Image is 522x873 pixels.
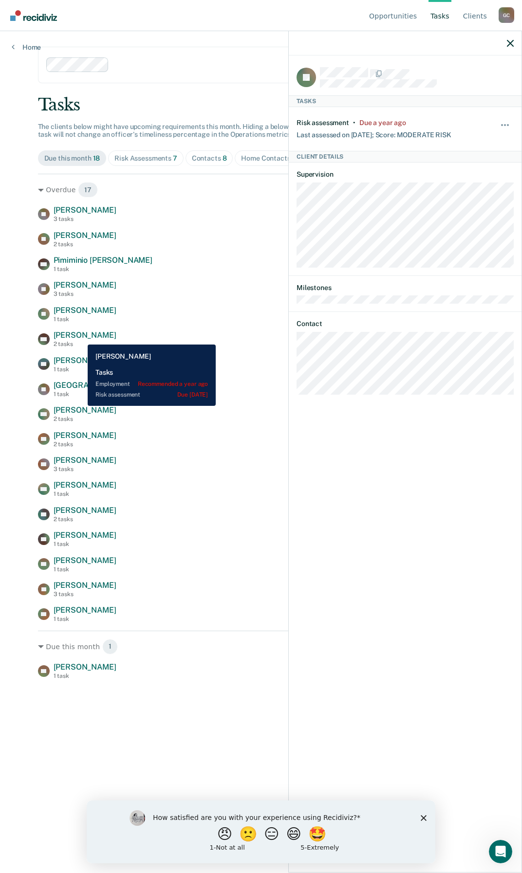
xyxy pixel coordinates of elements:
span: [PERSON_NAME] [54,356,116,365]
div: • [353,119,355,127]
span: 17 [78,182,98,198]
span: The clients below might have upcoming requirements this month. Hiding a below task will not chang... [38,123,293,139]
span: 18 [93,154,100,162]
div: 1 task [54,616,116,622]
span: 8 [223,154,227,162]
div: 3 tasks [54,216,116,222]
div: Risk assessment [297,119,349,127]
div: 2 tasks [54,441,116,448]
div: 2 tasks [54,341,116,347]
div: 1 task [54,673,116,679]
dt: Supervision [297,170,514,179]
span: [PERSON_NAME] [54,556,116,565]
div: Due this month [44,154,100,163]
div: 1 task [54,491,116,497]
div: 3 tasks [54,466,116,473]
div: 2 tasks [54,241,116,248]
div: 1 task [54,266,152,273]
span: [PERSON_NAME] [54,280,116,290]
a: Home [12,43,41,52]
div: Due this month [38,639,485,655]
div: Overdue [38,182,485,198]
dt: Milestones [297,284,514,292]
iframe: Survey by Kim from Recidiviz [87,800,435,863]
div: 1 task [54,391,132,398]
div: Due a year ago [359,119,406,127]
span: Pimiminio [PERSON_NAME] [54,255,152,265]
span: [PERSON_NAME] [54,306,116,315]
div: Client Details [289,151,522,163]
div: 3 tasks [54,591,116,598]
span: 7 [173,154,177,162]
span: [PERSON_NAME] [54,506,116,515]
span: [PERSON_NAME] [54,205,116,215]
div: 1 task [54,316,116,323]
span: [PERSON_NAME] [54,455,116,465]
span: 1 [102,639,118,655]
div: 2 tasks [54,516,116,523]
span: [PERSON_NAME] [54,405,116,415]
span: [PERSON_NAME] [54,530,116,540]
div: 1 task [54,366,116,373]
span: [PERSON_NAME] [54,431,116,440]
div: 1 task [54,541,116,547]
div: Tasks [38,95,485,115]
span: [PERSON_NAME] [54,330,116,340]
span: [PERSON_NAME] [54,581,116,590]
img: Recidiviz [10,10,57,21]
div: 3 tasks [54,291,116,297]
span: [PERSON_NAME] [54,605,116,615]
div: 2 tasks [54,416,116,422]
div: Last assessed on [DATE]; Score: MODERATE RISK [297,127,451,139]
button: Profile dropdown button [499,7,514,23]
span: [PERSON_NAME] [54,231,116,240]
dt: Contact [297,320,514,328]
span: [PERSON_NAME] [54,480,116,490]
div: Risk Assessments [114,154,177,163]
span: [PERSON_NAME] [54,662,116,672]
div: Tasks [289,95,522,107]
div: G C [499,7,514,23]
div: Contacts [192,154,227,163]
span: [GEOGRAPHIC_DATA] [54,381,132,390]
iframe: Intercom live chat [489,840,512,863]
div: 1 task [54,566,116,573]
div: Home Contacts [241,154,296,163]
